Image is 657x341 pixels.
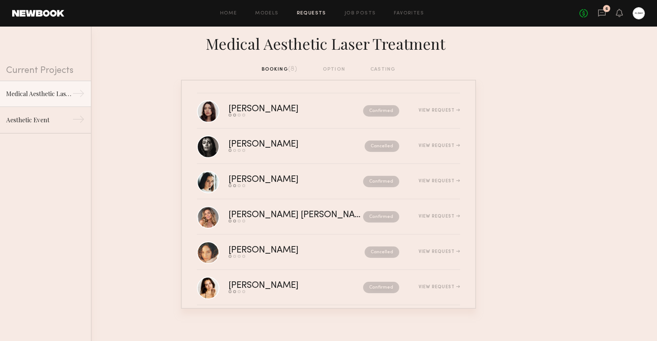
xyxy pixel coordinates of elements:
div: [PERSON_NAME] [229,140,332,149]
div: View Request [419,249,460,254]
div: Medical Aesthetic Laser Treatment [181,33,476,53]
div: [PERSON_NAME] [PERSON_NAME] [229,211,363,219]
div: Aesthetic Event [6,115,72,125]
a: Models [255,11,278,16]
a: [PERSON_NAME]ConfirmedView Request [197,164,460,199]
a: [PERSON_NAME]CancelledView Request [197,129,460,164]
a: [PERSON_NAME]CancelledView Request [197,235,460,270]
div: [PERSON_NAME] [229,246,332,255]
div: [PERSON_NAME] [229,105,331,114]
div: → [72,113,85,128]
a: 6 [598,9,606,18]
a: [PERSON_NAME] [PERSON_NAME]ConfirmedView Request [197,199,460,235]
div: View Request [419,214,460,219]
div: → [72,87,85,103]
div: [PERSON_NAME] [229,175,331,184]
div: View Request [419,285,460,289]
div: [PERSON_NAME] [229,281,331,290]
div: View Request [419,144,460,148]
div: 6 [605,7,608,11]
nb-request-status: Confirmed [363,211,399,223]
nb-request-status: Confirmed [363,176,399,187]
nb-request-status: Cancelled [365,246,399,258]
a: Favorites [394,11,424,16]
div: View Request [419,179,460,183]
div: View Request [419,108,460,113]
a: [PERSON_NAME]ConfirmedView Request [197,93,460,129]
a: Requests [297,11,326,16]
a: [PERSON_NAME]ConfirmedView Request [197,270,460,305]
nb-request-status: Confirmed [363,105,399,117]
a: Job Posts [344,11,376,16]
nb-request-status: Cancelled [365,141,399,152]
div: Medical Aesthetic Laser Treatment [6,89,72,98]
a: Home [220,11,237,16]
nb-request-status: Confirmed [363,282,399,293]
